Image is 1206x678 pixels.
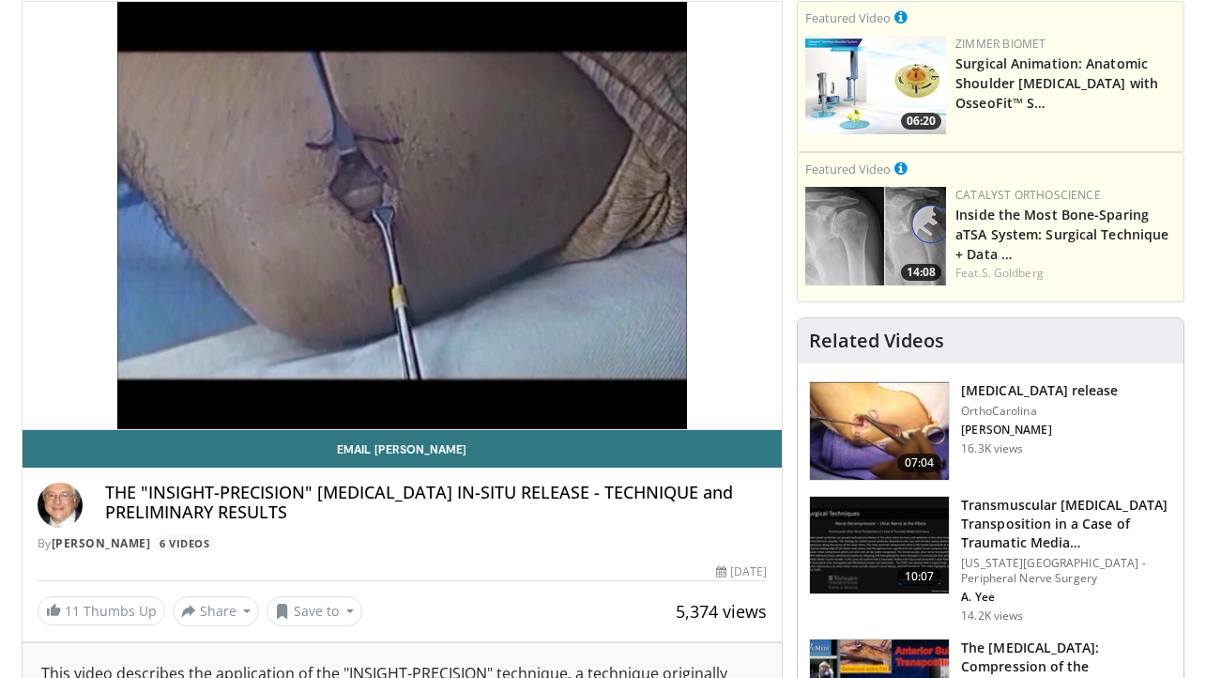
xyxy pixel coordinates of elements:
span: 5,374 views [676,600,767,623]
h3: [MEDICAL_DATA] release [961,381,1118,400]
a: 11 Thumbs Up [38,596,165,625]
small: Featured Video [805,9,891,26]
h4: THE "INSIGHT-PRECISION" [MEDICAL_DATA] IN-SITU RELEASE - TECHNIQUE and PRELIMINARY RESULTS [105,483,768,523]
a: 10:07 Transmuscular [MEDICAL_DATA] Transposition in a Case of Traumatic Media… [US_STATE][GEOGRAP... [809,496,1172,624]
a: S. Goldberg [982,265,1044,281]
a: Catalyst OrthoScience [955,187,1101,203]
p: 14.2K views [961,609,1023,624]
div: [DATE] [716,563,767,580]
p: [PERSON_NAME] [961,423,1118,438]
img: Videography---Title-Standard_1.jpg.150x105_q85_crop-smart_upscale.jpg [810,497,949,594]
span: 14:08 [901,264,941,281]
a: Email [PERSON_NAME] [23,430,783,468]
a: [PERSON_NAME] [52,535,151,551]
h3: Transmuscular [MEDICAL_DATA] Transposition in a Case of Traumatic Media… [961,496,1172,552]
span: 10:07 [897,567,942,586]
small: Featured Video [805,161,891,177]
span: 07:04 [897,454,942,472]
p: [US_STATE][GEOGRAPHIC_DATA] - Peripheral Nerve Surgery [961,556,1172,586]
img: 9f15458b-d013-4cfd-976d-a83a3859932f.150x105_q85_crop-smart_upscale.jpg [805,187,946,285]
img: Avatar [38,483,83,528]
a: Zimmer Biomet [955,36,1046,52]
p: OrthoCarolina [961,404,1118,419]
span: 06:20 [901,113,941,130]
p: 16.3K views [961,441,1023,456]
button: Save to [267,596,362,626]
div: Feat. [955,265,1176,282]
p: A. Yee [961,590,1172,605]
img: 84e7f812-2061-4fff-86f6-cdff29f66ef4.150x105_q85_crop-smart_upscale.jpg [805,36,946,134]
h4: Related Videos [809,330,944,352]
a: 14:08 [805,187,946,285]
span: 11 [65,602,80,620]
a: Inside the Most Bone-Sparing aTSA System: Surgical Technique + Data … [955,206,1168,263]
div: By [38,535,768,552]
a: Surgical Animation: Anatomic Shoulder [MEDICAL_DATA] with OsseoFit™ S… [955,54,1158,112]
a: 6 Videos [154,535,216,551]
button: Share [173,596,260,626]
a: 06:20 [805,36,946,134]
a: 07:04 [MEDICAL_DATA] release OrthoCarolina [PERSON_NAME] 16.3K views [809,381,1172,481]
img: 9e05bb75-c6cc-4deb-a881-5da78488bb89.150x105_q85_crop-smart_upscale.jpg [810,382,949,480]
video-js: Video Player [23,2,783,430]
